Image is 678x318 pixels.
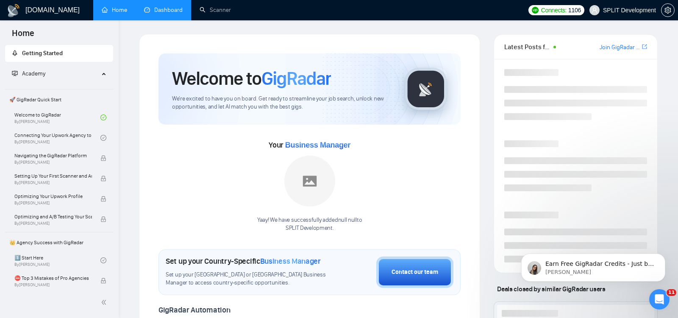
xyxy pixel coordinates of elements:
h1: Welcome to [172,67,331,90]
iframe: Intercom notifications повідомлення [508,236,678,295]
span: lock [100,216,106,222]
p: SPLIT Development . [257,224,362,232]
button: setting [661,3,675,17]
span: 👑 Agency Success with GigRadar [6,234,112,251]
span: check-circle [100,257,106,263]
a: Join GigRadar Slack Community [600,43,640,52]
span: Set up your [GEOGRAPHIC_DATA] or [GEOGRAPHIC_DATA] Business Manager to access country-specific op... [166,271,334,287]
span: By [PERSON_NAME] [14,160,92,165]
a: setting [661,7,675,14]
span: By [PERSON_NAME] [14,180,92,185]
span: Academy [22,70,45,77]
li: Getting Started [5,45,113,62]
a: 1️⃣ Start HereBy[PERSON_NAME] [14,251,100,270]
div: Contact our team [392,268,438,277]
span: double-left [101,298,109,307]
span: Home [5,27,41,45]
span: By [PERSON_NAME] [14,221,92,226]
span: user [592,7,597,13]
span: Optimizing and A/B Testing Your Scanner for Better Results [14,212,92,221]
h1: Set up your Country-Specific [166,257,321,266]
span: lock [100,155,106,161]
span: check-circle [100,135,106,141]
button: Contact our team [376,257,453,288]
span: 1106 [568,6,581,15]
span: Deals closed by similar GigRadar users [494,282,609,296]
span: Business Manager [260,257,321,266]
span: Your [269,140,350,150]
span: lock [100,278,106,284]
span: ⛔ Top 3 Mistakes of Pro Agencies [14,274,92,282]
img: gigradar-logo.png [405,68,447,110]
a: Connecting Your Upwork Agency to GigRadarBy[PERSON_NAME] [14,128,100,147]
span: By [PERSON_NAME] [14,201,92,206]
span: rocket [12,50,18,56]
span: Academy [12,70,45,77]
span: export [642,43,647,50]
a: Welcome to GigRadarBy[PERSON_NAME] [14,108,100,127]
img: logo [7,4,20,17]
span: We're excited to have you on board. Get ready to streamline your job search, unlock new opportuni... [172,95,391,111]
a: export [642,43,647,51]
span: Getting Started [22,50,63,57]
span: Business Manager [285,141,350,149]
span: Navigating the GigRadar Platform [14,151,92,160]
span: Optimizing Your Upwork Profile [14,192,92,201]
span: By [PERSON_NAME] [14,282,92,287]
span: 🚀 GigRadar Quick Start [6,91,112,108]
span: check-circle [100,114,106,120]
a: homeHome [102,6,127,14]
img: placeholder.png [284,156,335,206]
span: Setting Up Your First Scanner and Auto-Bidder [14,172,92,180]
span: GigRadar [261,67,331,90]
span: GigRadar Automation [158,305,230,315]
span: Latest Posts from the GigRadar Community [504,42,550,52]
iframe: Intercom live chat [649,289,670,310]
span: lock [100,176,106,181]
a: dashboardDashboard [144,6,183,14]
span: Connects: [541,6,567,15]
img: upwork-logo.png [532,7,539,14]
span: 11 [667,289,676,296]
a: searchScanner [200,6,231,14]
div: Yaay! We have successfully added null null to [257,216,362,232]
span: lock [100,196,106,202]
span: fund-projection-screen [12,70,18,76]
